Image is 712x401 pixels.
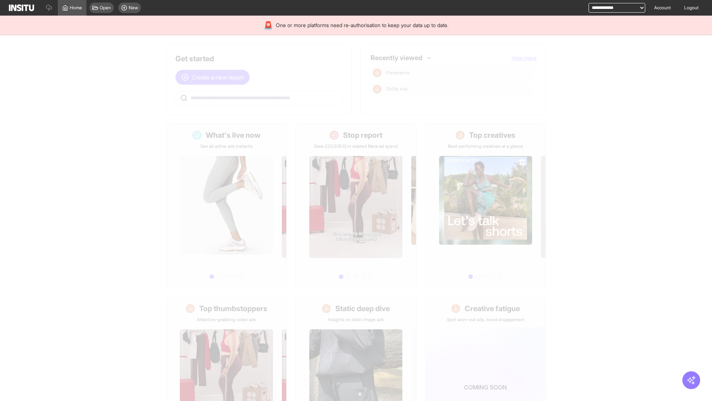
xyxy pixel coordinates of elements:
[100,5,111,11] span: Open
[9,4,34,11] img: Logo
[129,5,138,11] span: New
[276,22,448,29] span: One or more platforms need re-authorisation to keep your data up to date.
[70,5,82,11] span: Home
[264,20,273,30] div: 🚨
